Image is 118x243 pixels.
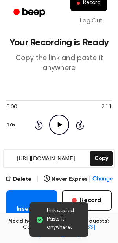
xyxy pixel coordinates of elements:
[90,151,113,166] button: Copy
[62,190,112,211] button: Record
[101,103,112,111] span: 2:11
[38,225,95,237] a: [EMAIL_ADDRESS][DOMAIN_NAME]
[8,5,52,20] a: Beep
[44,175,113,184] button: Never Expires|Change
[47,207,82,232] span: Link copied. Paste it anywhere.
[6,119,18,132] button: 1.0x
[6,103,17,111] span: 0:00
[6,190,57,236] button: Insert into Doc
[92,175,113,184] span: Change
[5,224,113,238] span: Contact us
[89,175,91,184] span: |
[72,11,110,30] a: Log Out
[6,54,112,73] p: Copy the link and paste it anywhere
[6,38,112,47] h1: Your Recording is Ready
[5,175,31,184] button: Delete
[36,174,39,184] span: |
